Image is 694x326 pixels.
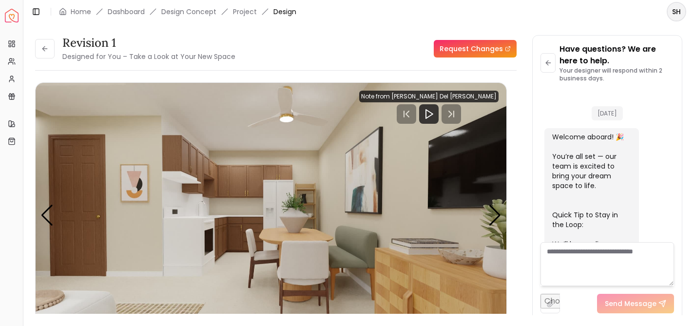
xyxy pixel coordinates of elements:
[488,205,501,226] div: Next slide
[559,43,674,67] p: Have questions? We are here to help.
[62,52,235,61] small: Designed for You – Take a Look at Your New Space
[667,2,686,21] button: SH
[233,7,257,17] a: Project
[668,3,685,20] span: SH
[161,7,216,17] li: Design Concept
[5,9,19,22] a: Spacejoy
[108,7,145,17] a: Dashboard
[559,67,674,82] p: Your designer will respond within 2 business days.
[592,106,623,120] span: [DATE]
[273,7,296,17] span: Design
[40,205,54,226] div: Previous slide
[62,35,235,51] h3: Revision 1
[71,7,91,17] a: Home
[59,7,296,17] nav: breadcrumb
[434,40,517,58] a: Request Changes
[5,9,19,22] img: Spacejoy Logo
[423,108,435,120] svg: Play
[359,91,499,102] div: Note from [PERSON_NAME] Del [PERSON_NAME]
